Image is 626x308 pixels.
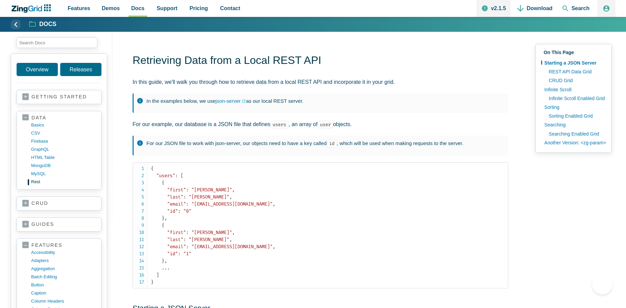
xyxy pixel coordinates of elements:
a: GraphQL [31,145,96,153]
a: Starting a JSON Server [541,58,606,67]
a: rest [31,178,96,186]
a: Sorting Enabled Grid [546,112,606,120]
a: features [22,242,96,248]
a: crud [22,200,96,207]
p: In this guide, we'll walk you through how to retrieve data from a local REST API and incorporate ... [133,77,508,87]
span: : [186,201,189,207]
span: "last" [167,237,183,242]
p: For our example, our database is a JSON file that defines , an array of objects. [133,120,508,129]
span: Docs [131,4,144,13]
span: { [162,222,164,228]
a: Releases [60,63,101,76]
span: Support [157,4,177,13]
span: : [178,208,181,214]
span: { [151,166,154,171]
span: "[EMAIL_ADDRESS][DOMAIN_NAME]" [191,244,273,250]
span: : [186,244,189,250]
span: "[EMAIL_ADDRESS][DOMAIN_NAME]" [191,201,273,207]
span: : [175,173,178,179]
span: , [229,237,232,242]
a: MongoDB [31,162,96,170]
a: json-server [215,97,246,105]
a: data [22,115,96,121]
span: Contact [220,4,240,13]
span: "first" [167,187,186,193]
span: [ [181,173,183,179]
a: ZingChart Logo. Click to return to the homepage [11,4,54,13]
span: { [162,180,164,186]
a: accessibility [31,248,96,257]
iframe: Toggle Customer Support [592,274,612,294]
a: column headers [31,297,96,305]
span: "[PERSON_NAME]" [191,187,232,193]
span: Features [68,4,90,13]
a: Searching [541,120,606,129]
p: In the examples below, we use as our local REST server. [146,97,502,105]
span: } [162,215,164,221]
a: Infinite Scroll [541,85,606,94]
span: ... [162,265,170,271]
a: guides [22,221,96,228]
span: : [183,237,186,242]
a: Another Version: <zg-param> [541,138,606,147]
span: , [273,244,275,250]
a: Overview [17,63,58,76]
span: "[PERSON_NAME]" [189,194,229,200]
a: Searching Enabled Grid [546,129,606,138]
span: "users" [156,173,175,179]
span: } [162,258,164,264]
span: : [186,230,189,235]
a: getting started [22,94,96,100]
span: , [164,258,167,264]
a: aggregation [31,265,96,273]
input: search input [16,37,97,48]
span: "[PERSON_NAME]" [189,237,229,242]
span: Pricing [190,4,208,13]
strong: Docs [39,21,56,27]
code: id [327,140,337,147]
a: MySQL [31,170,96,178]
span: : [178,251,181,257]
a: Sorting [541,103,606,112]
span: : [186,187,189,193]
span: , [232,187,235,193]
span: , [229,194,232,200]
a: adapters [31,257,96,265]
span: ] [156,272,159,278]
span: : [183,194,186,200]
a: HTML table [31,153,96,162]
span: } [151,279,154,285]
a: basics [31,121,96,129]
p: For our JSON file to work with json-server, our objects need to have a key called , which will be... [146,139,502,148]
span: , [164,215,167,221]
span: "first" [167,230,186,235]
span: "[PERSON_NAME]" [191,230,232,235]
span: , [273,201,275,207]
a: Infinite Scroll Enabled Grid [546,94,606,103]
a: CSV [31,129,96,137]
h1: Retrieving Data from a Local REST API [133,53,508,69]
a: firebase [31,137,96,145]
a: caption [31,289,96,297]
span: "1" [183,251,191,257]
a: CRUD Grid [546,76,606,85]
span: "email" [167,201,186,207]
a: Docs [29,20,56,28]
span: "id" [167,251,178,257]
a: button [31,281,96,289]
span: "id" [167,208,178,214]
span: "last" [167,194,183,200]
span: "email" [167,244,186,250]
code: user [318,121,333,128]
span: "0" [183,208,191,214]
span: , [232,230,235,235]
span: Demos [102,4,120,13]
a: REST API Data Grid [546,67,606,76]
a: batch editing [31,273,96,281]
code: users [270,121,288,128]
